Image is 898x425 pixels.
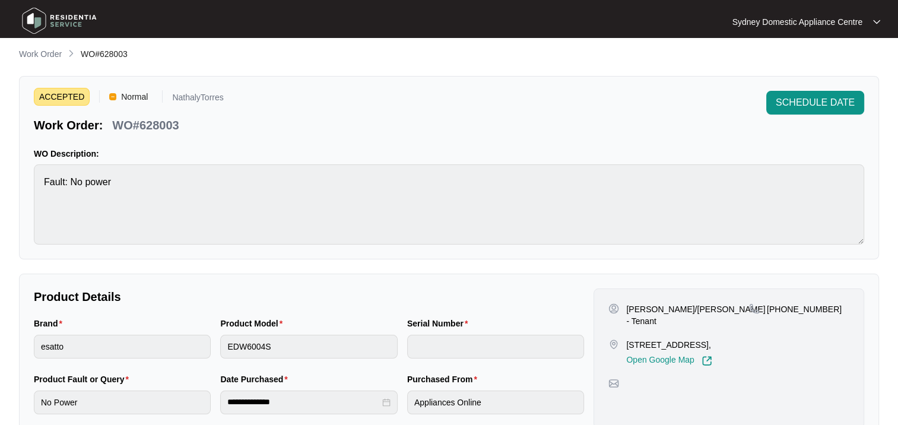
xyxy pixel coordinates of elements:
[34,391,211,414] input: Product Fault or Query
[18,3,101,39] img: residentia service logo
[34,335,211,359] input: Brand
[19,48,62,60] p: Work Order
[34,288,584,305] p: Product Details
[407,335,584,359] input: Serial Number
[34,318,67,329] label: Brand
[34,117,103,134] p: Work Order:
[220,373,292,385] label: Date Purchased
[407,318,472,329] label: Serial Number
[608,339,619,350] img: map-pin
[776,96,855,110] span: SCHEDULE DATE
[608,378,619,389] img: map-pin
[66,49,76,58] img: chevron-right
[109,93,116,100] img: Vercel Logo
[407,391,584,414] input: Purchased From
[220,335,397,359] input: Product Model
[172,93,223,106] p: NathalyTorres
[227,396,379,408] input: Date Purchased
[873,19,880,25] img: dropdown arrow
[767,303,842,315] p: [PHONE_NUMBER]
[17,48,64,61] a: Work Order
[749,303,760,314] img: map-pin
[702,356,712,366] img: Link-External
[766,91,864,115] button: SCHEDULE DATE
[608,303,619,314] img: user-pin
[34,164,864,245] textarea: Fault: No power
[112,117,179,134] p: WO#628003
[626,303,765,327] p: [PERSON_NAME]/[PERSON_NAME] - Tenant
[732,16,862,28] p: Sydney Domestic Appliance Centre
[220,318,287,329] label: Product Model
[626,339,712,351] p: [STREET_ADDRESS],
[34,88,90,106] span: ACCEPTED
[34,373,134,385] label: Product Fault or Query
[116,88,153,106] span: Normal
[407,373,482,385] label: Purchased From
[626,356,712,366] a: Open Google Map
[34,148,864,160] p: WO Description:
[81,49,128,59] span: WO#628003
